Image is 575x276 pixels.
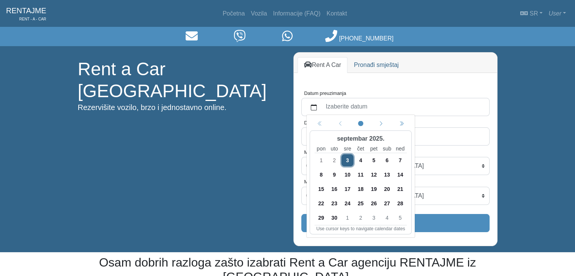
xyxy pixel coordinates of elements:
[354,196,367,211] div: četvrtak, 25. septembar 2025.
[341,211,354,225] div: sreda, 1. oktobar 2025.
[304,90,346,97] label: Datum preuzimanja
[380,182,394,196] div: subota, 20. septembar 2025.
[315,182,328,196] div: ponedeljak, 15. septembar 2025.
[327,145,341,153] small: utorak
[354,167,367,182] div: četvrtak, 11. septembar 2025.
[315,153,328,167] div: ponedeljak, 1. septembar 2025.
[328,212,340,224] span: 30
[328,183,340,195] span: 16
[315,183,327,195] span: 15
[315,197,327,209] span: 22
[394,145,407,153] small: nedelja
[517,6,546,21] a: sr
[367,197,380,209] span: 26
[315,212,327,224] span: 29
[354,211,367,225] div: četvrtak, 2. oktobar 2025.
[328,169,340,181] span: 9
[321,100,485,114] label: Izaberite datum
[394,182,407,196] div: nedelja, 21. septembar 2025.
[341,182,354,196] div: sreda, 17. septembar 2025.
[394,211,407,225] div: nedelja, 5. oktobar 2025.
[367,153,380,167] div: petak, 5. septembar 2025.
[394,154,406,166] span: 7
[341,196,354,211] div: sreda, 24. septembar 2025.
[341,169,353,181] span: 10
[311,104,317,110] svg: calendar
[355,154,367,166] span: 4
[394,167,407,182] div: nedelja, 14. septembar 2025.
[371,118,391,129] button: Next month
[304,119,338,126] label: Datum povratka
[339,35,394,42] span: [PHONE_NUMBER]
[315,225,407,232] div: Use cursor keys to navigate calendar dates
[394,197,406,209] span: 28
[350,118,371,129] button: Current month
[394,196,407,211] div: nedelja, 28. septembar 2025.
[220,6,248,21] a: Početna
[394,212,406,224] span: 5
[380,196,394,211] div: subota, 27. septembar 2025.
[354,153,367,167] div: četvrtak, 4. septembar 2025.
[315,169,327,181] span: 8
[341,167,354,182] div: sreda, 10. septembar 2025.
[248,6,270,21] a: Vozila
[549,10,561,17] em: User
[6,3,46,24] a: RENTAJMERENT - A - CAR
[355,183,367,195] span: 18
[367,167,380,182] div: petak, 12. septembar 2025.
[399,121,404,127] svg: chevron double left
[341,145,354,153] small: sreda
[327,182,341,196] div: utorak, 16. septembar 2025.
[381,212,393,224] span: 4
[304,149,346,156] label: Mjesto preuzimanja
[347,57,405,73] a: Pronađi smještaj
[394,153,407,167] div: nedelja, 7. septembar 2025.
[367,145,380,153] small: petak
[367,182,380,196] div: petak, 19. septembar 2025.
[315,167,328,182] div: ponedeljak, 8. septembar 2025.
[391,118,412,129] button: Next year
[354,182,367,196] div: četvrtak, 18. septembar 2025.
[546,6,569,21] a: User
[315,196,328,211] div: ponedeljak, 22. septembar 2025.
[380,167,394,182] div: subota, 13. septembar 2025.
[298,57,348,73] a: Rent A Car
[380,211,394,225] div: subota, 4. oktobar 2025.
[270,6,323,21] a: Informacije (FAQ)
[381,197,393,209] span: 27
[367,196,380,211] div: petak, 26. septembar 2025.
[367,212,380,224] span: 3
[327,211,341,225] div: utorak, 30. septembar 2025.
[355,212,367,224] span: 2
[310,118,412,129] div: Calendar navigation
[367,211,380,225] div: petak, 3. oktobar 2025.
[327,196,341,211] div: utorak, 23. septembar 2025.
[355,169,367,181] span: 11
[394,169,406,181] span: 14
[78,58,282,102] h1: Rent a Car [GEOGRAPHIC_DATA]
[315,211,328,225] div: ponedeljak, 29. septembar 2025.
[381,183,393,195] span: 20
[367,169,380,181] span: 12
[380,145,394,153] small: subota
[378,121,384,127] svg: chevron left
[354,145,367,153] small: četvrtak
[328,197,340,209] span: 23
[367,154,380,166] span: 5
[341,153,354,167] div: sreda, 3. septembar 2025. (Today)
[324,6,350,21] a: Kontakt
[358,121,363,127] svg: circle fill
[341,183,353,195] span: 17
[6,16,46,22] span: RENT - A - CAR
[341,212,353,224] span: 1
[341,197,353,209] span: 24
[355,197,367,209] span: 25
[380,153,394,167] div: subota, 6. septembar 2025.
[304,178,338,185] label: Mjesto povratka
[341,154,353,166] span: 3
[367,183,380,195] span: 19
[325,35,393,42] a: [PHONE_NUMBER]
[327,167,341,182] div: utorak, 9. septembar 2025.
[381,169,393,181] span: 13
[315,145,328,153] small: ponedeljak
